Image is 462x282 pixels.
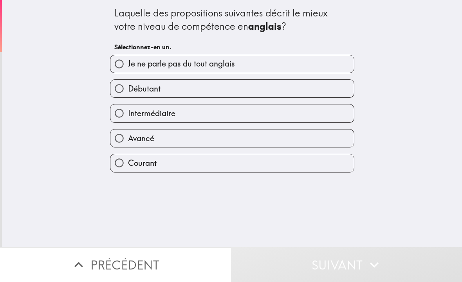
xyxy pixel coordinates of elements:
div: Laquelle des propositions suivantes décrit le mieux votre niveau de compétence en ? [114,7,350,33]
button: Suivant [231,247,462,282]
span: Débutant [128,83,161,94]
button: Courant [110,154,354,172]
h6: Sélectionnez-en un. [114,43,350,51]
span: Intermédiaire [128,108,175,119]
span: Je ne parle pas du tout anglais [128,58,235,69]
span: Courant [128,158,157,169]
span: Avancé [128,133,154,144]
button: Je ne parle pas du tout anglais [110,55,354,73]
button: Intermédiaire [110,104,354,122]
button: Avancé [110,129,354,147]
b: anglais [248,20,282,32]
button: Débutant [110,80,354,97]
